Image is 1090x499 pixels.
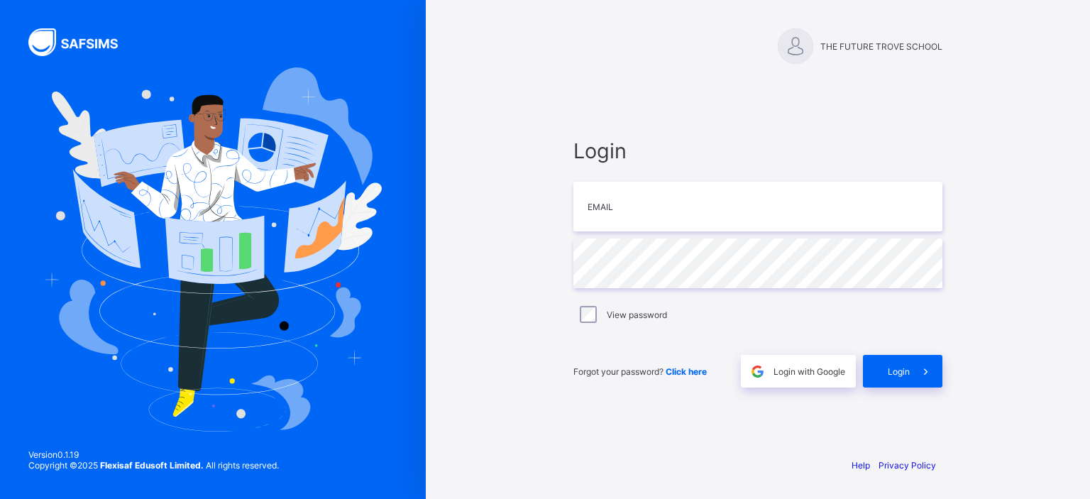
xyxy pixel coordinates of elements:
[28,28,135,56] img: SAFSIMS Logo
[879,460,936,471] a: Privacy Policy
[28,449,279,460] span: Version 0.1.19
[888,366,910,377] span: Login
[820,41,942,52] span: THE FUTURE TROVE SCHOOL
[573,138,942,163] span: Login
[100,460,204,471] strong: Flexisaf Edusoft Limited.
[666,366,707,377] a: Click here
[852,460,870,471] a: Help
[28,460,279,471] span: Copyright © 2025 All rights reserved.
[607,309,667,320] label: View password
[749,363,766,380] img: google.396cfc9801f0270233282035f929180a.svg
[774,366,845,377] span: Login with Google
[44,67,382,431] img: Hero Image
[573,366,707,377] span: Forgot your password?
